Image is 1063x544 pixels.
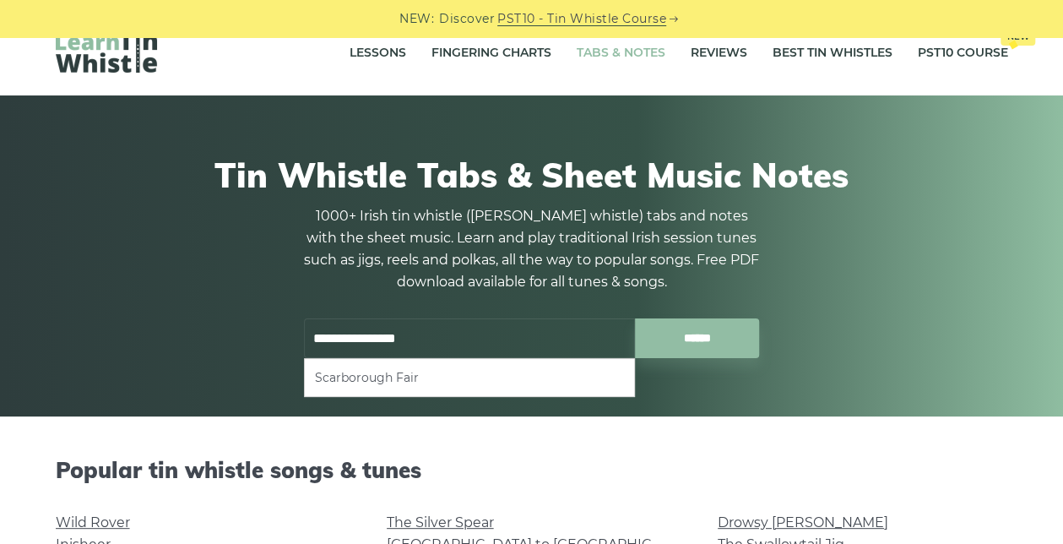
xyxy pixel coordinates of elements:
[350,32,406,74] a: Lessons
[399,9,434,29] span: NEW:
[773,32,892,74] a: Best Tin Whistles
[56,155,1008,195] h1: Tin Whistle Tabs & Sheet Music Notes
[56,514,130,530] a: Wild Rover
[1001,27,1035,46] span: New
[431,32,551,74] a: Fingering Charts
[387,514,494,530] a: The Silver Spear
[691,32,747,74] a: Reviews
[497,9,666,29] a: PST10 - Tin Whistle Course
[918,32,1008,74] a: PST10 CourseNew
[718,514,888,530] a: Drowsy [PERSON_NAME]
[315,367,624,388] li: Scarborough Fair
[439,9,495,29] span: Discover
[56,30,157,73] img: LearnTinWhistle.com
[56,457,1008,483] h2: Popular tin whistle songs & tunes
[304,205,760,293] p: 1000+ Irish tin whistle ([PERSON_NAME] whistle) tabs and notes with the sheet music. Learn and pl...
[577,32,665,74] a: Tabs & Notes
